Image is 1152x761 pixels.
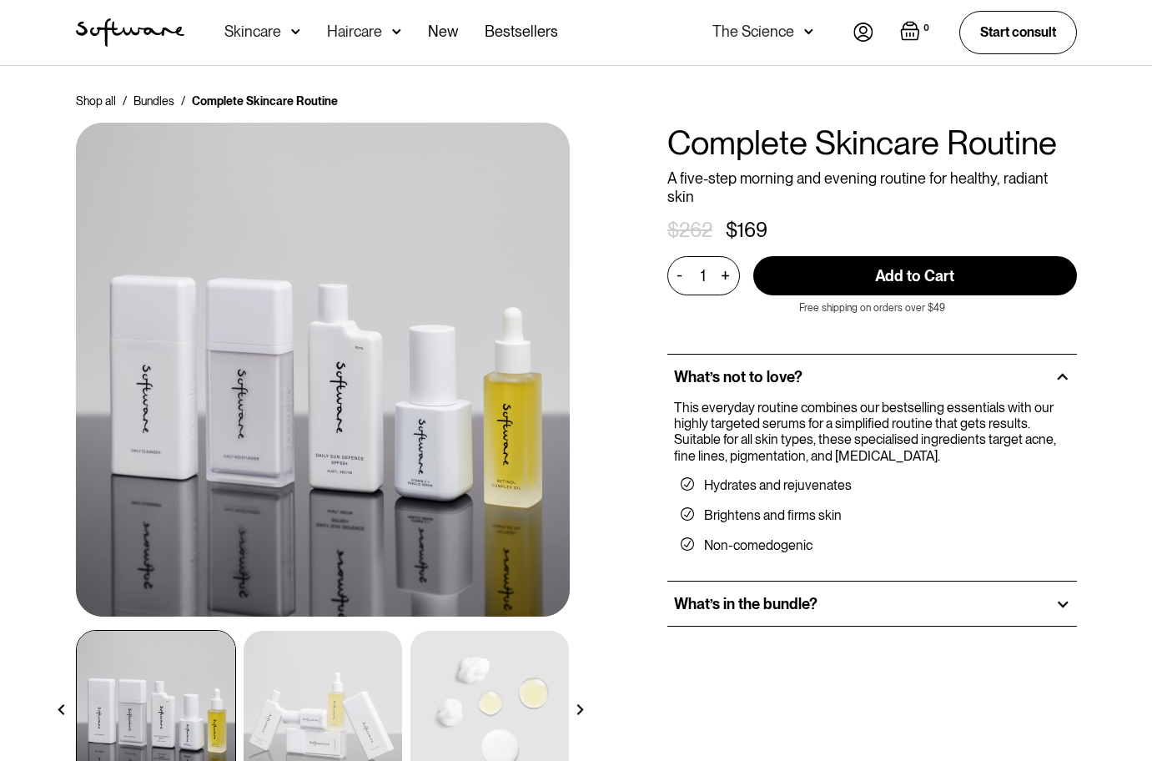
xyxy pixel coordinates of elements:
[753,256,1077,295] input: Add to Cart
[681,537,1064,554] li: Non-comedogenic
[224,23,281,40] div: Skincare
[717,266,735,285] div: +
[799,302,945,314] p: Free shipping on orders over $49
[76,93,116,109] a: Shop all
[737,219,767,243] div: 169
[133,93,174,109] a: Bundles
[920,21,933,36] div: 0
[681,507,1064,524] li: Brightens and firms skin
[181,93,185,109] div: /
[56,704,67,715] img: arrow left
[392,23,401,40] img: arrow down
[959,11,1077,53] a: Start consult
[677,266,687,285] div: -
[900,21,933,44] a: Open empty cart
[674,400,1064,464] p: This everyday routine combines our bestselling essentials with our highly targeted serums for a s...
[679,219,712,243] div: 262
[667,123,1077,163] h1: Complete Skincare Routine
[192,93,338,109] div: Complete Skincare Routine
[667,219,679,243] div: $
[712,23,794,40] div: The Science
[291,23,300,40] img: arrow down
[76,18,184,47] img: Software Logo
[575,704,586,715] img: arrow right
[681,477,1064,494] li: Hydrates and rejuvenates
[674,368,802,386] h2: What’s not to love?
[667,169,1077,205] p: A five-step morning and evening routine for healthy, radiant skin
[674,595,817,613] h2: What’s in the bundle?
[76,18,184,47] a: home
[327,23,382,40] div: Haircare
[804,23,813,40] img: arrow down
[123,93,127,109] div: /
[726,219,737,243] div: $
